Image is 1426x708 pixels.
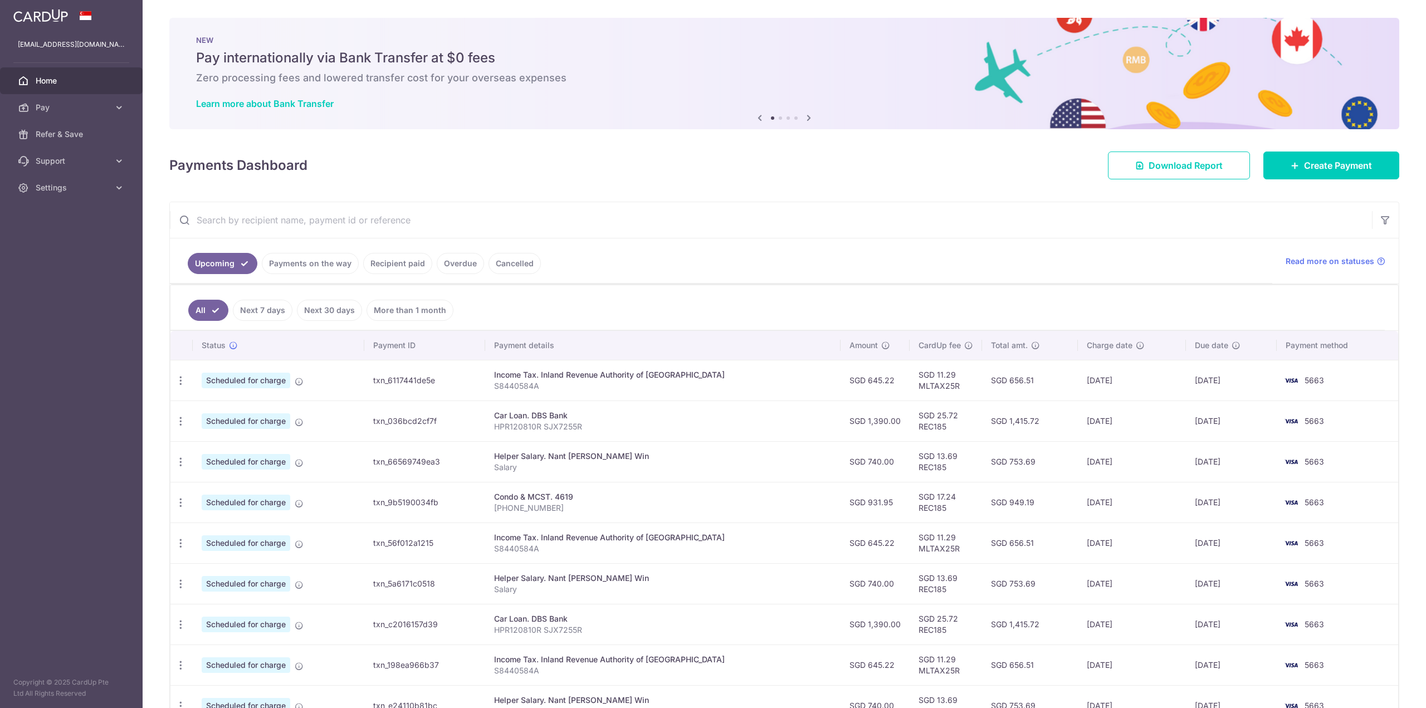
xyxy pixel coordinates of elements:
span: Pay [36,102,109,113]
span: Scheduled for charge [202,657,290,673]
a: Read more on statuses [1286,256,1385,267]
a: Cancelled [489,253,541,274]
div: Condo & MCST. 4619 [494,491,832,502]
a: Download Report [1108,152,1250,179]
span: Scheduled for charge [202,454,290,470]
td: SGD 656.51 [982,360,1078,401]
input: Search by recipient name, payment id or reference [170,202,1372,238]
span: Create Payment [1304,159,1372,172]
div: Helper Salary. Nant [PERSON_NAME] Win [494,451,832,462]
td: SGD 753.69 [982,563,1078,604]
img: Bank Card [1280,455,1302,468]
td: SGD 11.29 MLTAX25R [910,360,982,401]
td: txn_036bcd2cf7f [364,401,485,441]
span: Download Report [1149,159,1223,172]
span: 5663 [1305,619,1324,629]
a: Next 30 days [297,300,362,321]
td: txn_6117441de5e [364,360,485,401]
span: Scheduled for charge [202,617,290,632]
td: txn_198ea966b37 [364,644,485,685]
td: SGD 949.19 [982,482,1078,523]
p: HPR120810R SJX7255R [494,624,832,636]
span: Status [202,340,226,351]
div: Income Tax. Inland Revenue Authority of [GEOGRAPHIC_DATA] [494,369,832,380]
span: Home [36,75,109,86]
td: [DATE] [1186,644,1277,685]
p: Salary [494,462,832,473]
div: Income Tax. Inland Revenue Authority of [GEOGRAPHIC_DATA] [494,654,832,665]
span: Refer & Save [36,129,109,140]
img: Bank Card [1280,374,1302,387]
td: SGD 1,390.00 [841,401,910,441]
span: Total amt. [991,340,1028,351]
span: 5663 [1305,579,1324,588]
td: SGD 740.00 [841,441,910,482]
td: txn_5a6171c0518 [364,563,485,604]
td: [DATE] [1078,482,1186,523]
td: [DATE] [1186,482,1277,523]
td: SGD 13.69 REC185 [910,441,982,482]
td: txn_66569749ea3 [364,441,485,482]
span: 5663 [1305,660,1324,670]
img: Bank transfer banner [169,18,1399,129]
span: 5663 [1305,538,1324,548]
td: SGD 11.29 MLTAX25R [910,523,982,563]
h5: Pay internationally via Bank Transfer at $0 fees [196,49,1373,67]
p: Salary [494,584,832,595]
td: SGD 1,415.72 [982,401,1078,441]
span: Read more on statuses [1286,256,1374,267]
div: Helper Salary. Nant [PERSON_NAME] Win [494,695,832,706]
td: [DATE] [1078,523,1186,563]
td: SGD 656.51 [982,644,1078,685]
p: [EMAIL_ADDRESS][DOMAIN_NAME] [18,39,125,50]
td: SGD 1,415.72 [982,604,1078,644]
td: txn_c2016157d39 [364,604,485,644]
p: [PHONE_NUMBER] [494,502,832,514]
img: Bank Card [1280,658,1302,672]
img: Bank Card [1280,536,1302,550]
span: Due date [1195,340,1228,351]
td: txn_9b5190034fb [364,482,485,523]
span: 5663 [1305,416,1324,426]
span: Scheduled for charge [202,576,290,592]
a: Overdue [437,253,484,274]
span: CardUp fee [919,340,961,351]
img: Bank Card [1280,577,1302,590]
td: SGD 25.72 REC185 [910,401,982,441]
div: Income Tax. Inland Revenue Authority of [GEOGRAPHIC_DATA] [494,532,832,543]
td: [DATE] [1186,401,1277,441]
img: Bank Card [1280,618,1302,631]
p: S8440584A [494,543,832,554]
span: Scheduled for charge [202,495,290,510]
td: [DATE] [1078,401,1186,441]
span: Scheduled for charge [202,373,290,388]
td: txn_56f012a1215 [364,523,485,563]
p: NEW [196,36,1373,45]
span: 5663 [1305,497,1324,507]
span: Charge date [1087,340,1132,351]
td: SGD 1,390.00 [841,604,910,644]
td: [DATE] [1078,441,1186,482]
a: Create Payment [1263,152,1399,179]
h6: Zero processing fees and lowered transfer cost for your overseas expenses [196,71,1373,85]
p: HPR120810R SJX7255R [494,421,832,432]
a: All [188,300,228,321]
td: SGD 645.22 [841,644,910,685]
span: 5663 [1305,375,1324,385]
a: More than 1 month [367,300,453,321]
p: S8440584A [494,380,832,392]
th: Payment ID [364,331,485,360]
th: Payment details [485,331,841,360]
a: Payments on the way [262,253,359,274]
span: Amount [849,340,878,351]
td: [DATE] [1078,604,1186,644]
td: [DATE] [1186,563,1277,604]
td: SGD 25.72 REC185 [910,604,982,644]
td: SGD 13.69 REC185 [910,563,982,604]
div: Helper Salary. Nant [PERSON_NAME] Win [494,573,832,584]
a: Upcoming [188,253,257,274]
td: [DATE] [1186,604,1277,644]
img: Bank Card [1280,414,1302,428]
div: Car Loan. DBS Bank [494,410,832,421]
a: Recipient paid [363,253,432,274]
